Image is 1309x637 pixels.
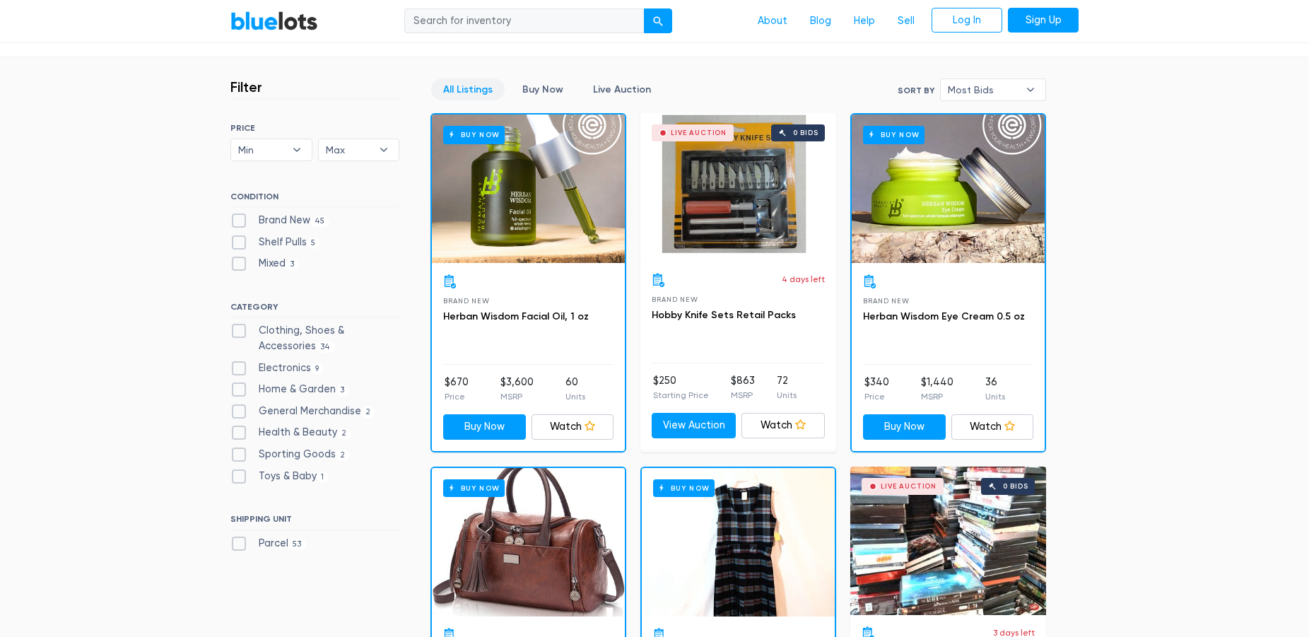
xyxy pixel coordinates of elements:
a: Herban Wisdom Facial Oil, 1 oz [443,310,589,322]
li: 72 [777,373,797,402]
a: Live Auction 0 bids [640,113,836,262]
h6: CONDITION [230,192,399,207]
a: Sell [886,8,926,35]
a: BlueLots [230,11,318,31]
a: Buy Now [432,468,625,616]
span: Max [326,139,372,160]
li: $3,600 [500,375,534,403]
b: ▾ [1016,79,1045,100]
li: $863 [731,373,755,402]
a: Watch [951,414,1034,440]
span: 34 [316,341,335,353]
a: Buy Now [863,414,946,440]
span: 9 [311,363,324,375]
a: About [746,8,799,35]
a: Log In [932,8,1002,33]
span: 2 [336,450,350,461]
a: Watch [532,414,614,440]
p: Units [565,390,585,403]
p: Starting Price [653,389,709,402]
label: Health & Beauty [230,425,351,440]
h6: Buy Now [443,126,505,144]
label: Toys & Baby [230,469,329,484]
p: Units [777,389,797,402]
a: Sign Up [1008,8,1079,33]
h6: SHIPPING UNIT [230,514,399,530]
p: Price [864,390,889,403]
span: 5 [307,238,320,249]
b: ▾ [369,139,399,160]
span: 2 [361,407,375,418]
label: Clothing, Shoes & Accessories [230,323,399,353]
li: $250 [653,373,709,402]
div: Live Auction [671,129,727,136]
li: 60 [565,375,585,403]
label: Brand New [230,213,329,228]
div: 0 bids [793,129,818,136]
label: Sort By [898,84,934,97]
a: Watch [741,413,826,438]
li: $1,440 [921,375,953,403]
label: General Merchandise [230,404,375,419]
span: Most Bids [948,79,1019,100]
p: MSRP [921,390,953,403]
span: 3 [286,259,299,271]
span: 2 [337,428,351,440]
span: 45 [310,216,329,227]
a: Help [843,8,886,35]
h3: Filter [230,78,262,95]
a: Buy Now [443,414,526,440]
a: Buy Now [432,115,625,263]
a: Hobby Knife Sets Retail Packs [652,309,796,321]
span: Brand New [652,296,698,303]
a: Buy Now [510,78,575,100]
h6: CATEGORY [230,302,399,317]
p: Price [445,390,469,403]
a: All Listings [431,78,505,100]
span: Brand New [443,297,489,305]
div: Live Auction [881,483,937,490]
a: Herban Wisdom Eye Cream 0.5 oz [863,310,1025,322]
span: 1 [317,472,329,483]
span: 3 [336,385,349,396]
span: Min [238,139,285,160]
label: Mixed [230,256,299,271]
span: Brand New [863,297,909,305]
p: MSRP [500,390,534,403]
span: 53 [288,539,306,550]
li: $670 [445,375,469,403]
h6: Buy Now [863,126,924,144]
h6: PRICE [230,123,399,133]
li: 36 [985,375,1005,403]
p: MSRP [731,389,755,402]
label: Parcel [230,536,306,551]
a: Buy Now [852,115,1045,263]
a: View Auction [652,413,736,438]
li: $340 [864,375,889,403]
h6: Buy Now [653,479,715,497]
a: Blog [799,8,843,35]
a: Buy Now [642,468,835,616]
label: Home & Garden [230,382,349,397]
input: Search for inventory [404,8,645,34]
p: 4 days left [782,273,825,286]
label: Shelf Pulls [230,235,320,250]
h6: Buy Now [443,479,505,497]
a: Live Auction 0 bids [850,467,1046,615]
label: Sporting Goods [230,447,350,462]
b: ▾ [282,139,312,160]
div: 0 bids [1003,483,1028,490]
a: Live Auction [581,78,663,100]
p: Units [985,390,1005,403]
label: Electronics [230,361,324,376]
